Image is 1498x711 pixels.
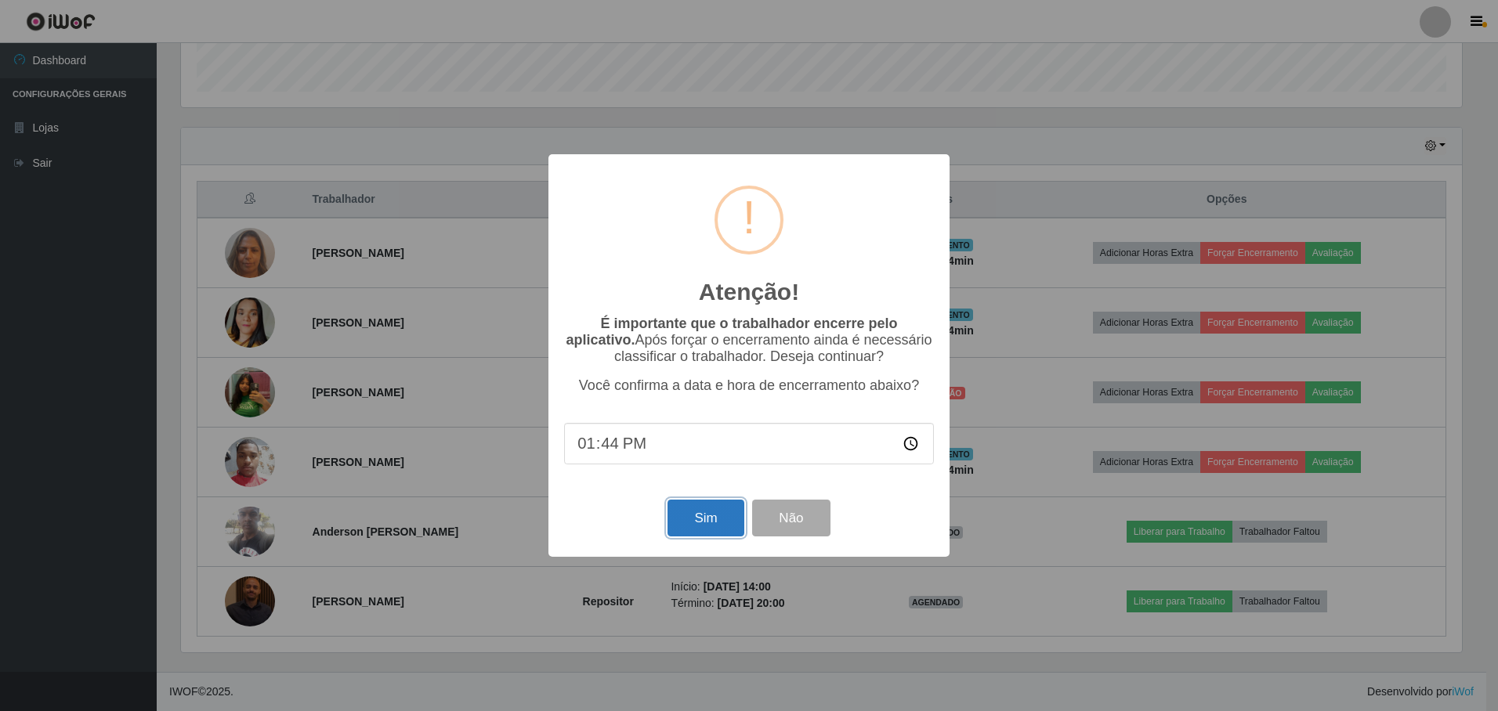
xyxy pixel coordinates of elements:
button: Não [752,500,830,536]
button: Sim [668,500,744,536]
p: Após forçar o encerramento ainda é necessário classificar o trabalhador. Deseja continuar? [564,316,934,365]
b: É importante que o trabalhador encerre pelo aplicativo. [566,316,897,348]
h2: Atenção! [699,278,799,306]
p: Você confirma a data e hora de encerramento abaixo? [564,377,934,394]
